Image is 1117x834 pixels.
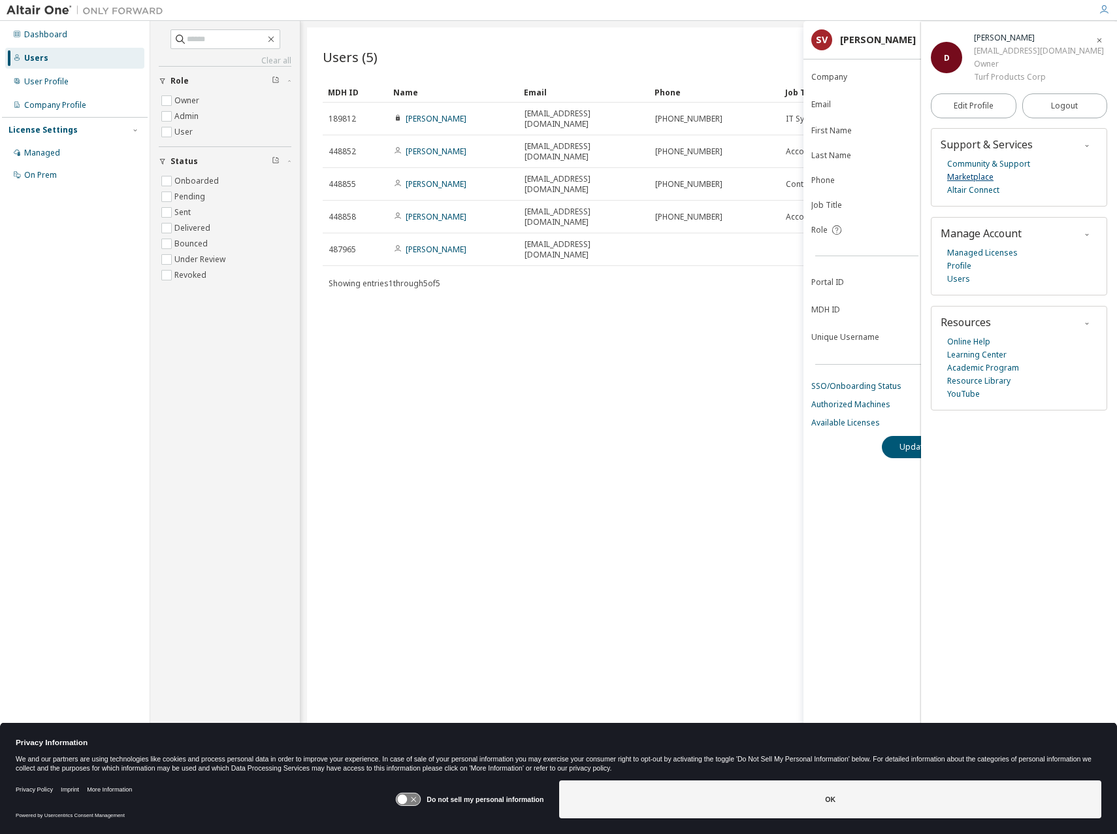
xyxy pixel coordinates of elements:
[811,381,1109,392] a: SSO/Onboarding Status
[329,146,356,157] span: 448852
[24,170,57,180] div: On Prem
[786,114,877,124] span: IT System Administrator
[329,114,356,124] span: 189812
[174,220,213,236] label: Delivered
[323,48,378,66] span: Users (5)
[974,71,1104,84] div: Turf Products Corp
[786,212,828,222] span: Accountant
[24,100,86,110] div: Company Profile
[174,173,221,189] label: Onboarded
[272,156,280,167] span: Clear filter
[944,52,950,63] span: D
[272,76,280,86] span: Clear filter
[811,277,930,288] label: Portal ID
[174,189,208,205] label: Pending
[525,239,643,260] span: [EMAIL_ADDRESS][DOMAIN_NAME]
[811,99,930,110] label: Email
[328,82,383,103] div: MDH ID
[811,175,930,186] label: Phone
[947,158,1030,171] a: Community & Support
[655,212,722,222] span: [PHONE_NUMBER]
[811,305,930,315] label: MDH ID
[329,212,356,222] span: 448858
[786,146,828,157] span: Accountant
[329,244,356,255] span: 487965
[406,113,466,124] a: [PERSON_NAME]
[811,125,930,136] label: First Name
[947,348,1007,361] a: Learning Center
[840,35,916,45] div: [PERSON_NAME]
[947,375,1011,388] a: Resource Library
[811,332,930,342] label: Unique Username
[947,388,980,401] a: YouTube
[525,207,643,227] span: [EMAIL_ADDRESS][DOMAIN_NAME]
[174,124,195,140] label: User
[393,82,513,103] div: Name
[1051,99,1078,112] span: Logout
[947,171,994,184] a: Marketplace
[947,259,971,273] a: Profile
[1022,93,1108,118] button: Logout
[24,29,67,40] div: Dashboard
[811,225,828,235] span: Role
[655,179,722,190] span: [PHONE_NUMBER]
[811,150,930,161] label: Last Name
[174,205,193,220] label: Sent
[954,101,994,111] span: Edit Profile
[974,44,1104,58] div: [EMAIL_ADDRESS][DOMAIN_NAME]
[947,361,1019,375] a: Academic Program
[7,4,170,17] img: Altair One
[811,29,832,50] div: SV
[655,82,775,103] div: Phone
[947,184,999,197] a: Altair Connect
[8,125,78,135] div: License Settings
[974,31,1104,44] div: David Goetcheus
[882,436,945,458] button: Update
[524,82,644,103] div: Email
[785,82,905,103] div: Job Title
[947,335,990,348] a: Online Help
[174,252,228,267] label: Under Review
[24,148,60,158] div: Managed
[174,236,210,252] label: Bounced
[406,178,466,190] a: [PERSON_NAME]
[941,137,1033,152] span: Support & Services
[931,93,1016,118] a: Edit Profile
[406,146,466,157] a: [PERSON_NAME]
[159,147,291,176] button: Status
[811,72,930,82] label: Company
[655,146,722,157] span: [PHONE_NUMBER]
[406,244,466,255] a: [PERSON_NAME]
[947,246,1018,259] a: Managed Licenses
[170,156,198,167] span: Status
[655,114,722,124] span: [PHONE_NUMBER]
[329,179,356,190] span: 448855
[811,200,930,210] label: Job Title
[525,108,643,129] span: [EMAIL_ADDRESS][DOMAIN_NAME]
[525,174,643,195] span: [EMAIL_ADDRESS][DOMAIN_NAME]
[947,273,970,286] a: Users
[170,76,189,86] span: Role
[174,93,202,108] label: Owner
[786,179,824,190] span: Controller
[24,76,69,87] div: User Profile
[811,399,1109,410] a: Authorized Machines
[174,267,209,283] label: Revoked
[941,315,991,329] span: Resources
[811,418,1109,428] a: Available Licenses
[974,58,1104,71] div: Owner
[159,67,291,95] button: Role
[159,56,291,66] a: Clear all
[941,226,1022,241] span: Manage Account
[24,53,48,63] div: Users
[406,211,466,222] a: [PERSON_NAME]
[174,108,201,124] label: Admin
[329,278,440,289] span: Showing entries 1 through 5 of 5
[525,141,643,162] span: [EMAIL_ADDRESS][DOMAIN_NAME]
